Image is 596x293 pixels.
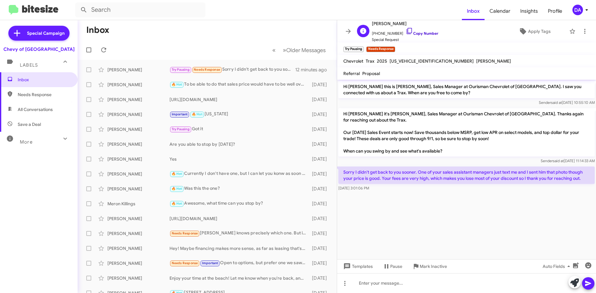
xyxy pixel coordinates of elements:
[539,100,595,105] span: Sender [DATE] 10:55:10 AM
[107,201,169,207] div: Meron Killings
[169,200,309,207] div: Awesome, what time can you stop by?
[169,111,309,118] div: [US_STATE]
[169,185,309,192] div: Was this the one?
[107,126,169,132] div: [PERSON_NAME]
[107,230,169,237] div: [PERSON_NAME]
[172,202,182,206] span: 🔥 Hot
[309,82,332,88] div: [DATE]
[378,261,407,272] button: Pause
[169,126,309,133] div: Got it
[309,260,332,266] div: [DATE]
[366,47,395,52] small: Needs Response
[309,245,332,251] div: [DATE]
[18,121,41,127] span: Save a Deal
[107,96,169,103] div: [PERSON_NAME]
[567,5,589,15] button: DA
[75,2,205,17] input: Search
[107,245,169,251] div: [PERSON_NAME]
[172,187,182,191] span: 🔥 Hot
[86,25,109,35] h1: Inbox
[172,231,198,235] span: Needs Response
[572,5,583,15] div: DA
[337,261,378,272] button: Templates
[343,58,363,64] span: Chevrolet
[551,100,562,105] span: said at
[272,46,276,54] span: «
[269,44,329,56] nav: Page navigation example
[309,156,332,162] div: [DATE]
[192,112,202,116] span: 🔥 Hot
[202,261,218,265] span: Important
[515,2,543,20] a: Insights
[286,47,326,54] span: Older Messages
[338,186,369,190] span: [DATE] 3:01:06 PM
[107,111,169,118] div: [PERSON_NAME]
[172,261,198,265] span: Needs Response
[503,26,566,37] button: Apply Tags
[309,96,332,103] div: [DATE]
[407,261,452,272] button: Mark Inactive
[372,27,438,37] span: [PHONE_NUMBER]
[309,275,332,281] div: [DATE]
[107,260,169,266] div: [PERSON_NAME]
[20,139,33,145] span: More
[309,230,332,237] div: [DATE]
[462,2,485,20] span: Inbox
[553,158,564,163] span: said at
[107,186,169,192] div: [PERSON_NAME]
[372,20,438,27] span: [PERSON_NAME]
[309,171,332,177] div: [DATE]
[169,156,309,162] div: Yes
[169,215,309,222] div: [URL][DOMAIN_NAME]
[18,106,53,113] span: All Conversations
[338,81,595,98] p: Hi [PERSON_NAME] this is [PERSON_NAME], Sales Manager at Ourisman Chevrolet of [GEOGRAPHIC_DATA]....
[309,215,332,222] div: [DATE]
[377,58,387,64] span: 2025
[107,215,169,222] div: [PERSON_NAME]
[169,260,309,267] div: Open to options, but prefer one we saw with the black grill, moving console/power mirrors are a m...
[27,30,65,36] span: Special Campaign
[543,261,572,272] span: Auto Fields
[372,37,438,43] span: Special Request
[283,46,286,54] span: »
[390,261,402,272] span: Pause
[538,261,577,272] button: Auto Fields
[541,158,595,163] span: Sender [DATE] 11:14:33 AM
[107,67,169,73] div: [PERSON_NAME]
[107,82,169,88] div: [PERSON_NAME]
[366,58,374,64] span: Trax
[18,77,70,83] span: Inbox
[420,261,447,272] span: Mark Inactive
[107,275,169,281] div: [PERSON_NAME]
[169,141,309,147] div: Are you able to stop by [DATE]?
[172,172,182,176] span: 🔥 Hot
[269,44,279,56] button: Previous
[169,245,309,251] div: Hey! Maybe financing makes more sense, as far as leasing that's the best we can do
[309,141,332,147] div: [DATE]
[194,68,220,72] span: Needs Response
[528,26,551,37] span: Apply Tags
[20,62,38,68] span: Labels
[338,108,595,157] p: Hi [PERSON_NAME] it's [PERSON_NAME], Sales Manager at Ourisman Chevrolet of [GEOGRAPHIC_DATA]. Th...
[169,275,309,281] div: Enjoy your time at the beach! Let me know when you're back, and we can schedule a visit to explor...
[295,67,332,73] div: 12 minutes ago
[169,81,309,88] div: To be able to do that sales price would have to be well over $20,000 OFF, how are you coming up w...
[309,111,332,118] div: [DATE]
[309,201,332,207] div: [DATE]
[342,261,373,272] span: Templates
[172,127,190,131] span: Try Pausing
[8,26,70,41] a: Special Campaign
[18,91,70,98] span: Needs Response
[279,44,329,56] button: Next
[362,71,380,76] span: Proposal
[309,126,332,132] div: [DATE]
[107,141,169,147] div: [PERSON_NAME]
[485,2,515,20] a: Calendar
[169,66,295,73] div: Sorry I didn't get back to you sooner. One of your sales assistant managers just text me and I se...
[3,46,74,52] div: Chevy of [GEOGRAPHIC_DATA]
[476,58,511,64] span: [PERSON_NAME]
[172,82,182,87] span: 🔥 Hot
[169,96,309,103] div: [URL][DOMAIN_NAME]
